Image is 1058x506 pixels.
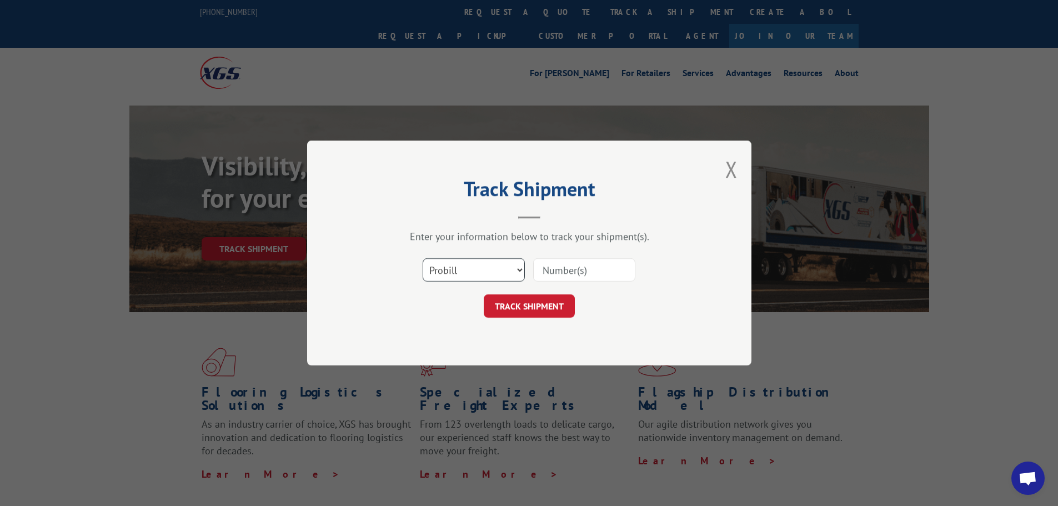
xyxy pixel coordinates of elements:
div: Enter your information below to track your shipment(s). [363,230,696,243]
button: Close modal [725,154,738,184]
div: Open chat [1011,462,1045,495]
button: TRACK SHIPMENT [484,294,575,318]
input: Number(s) [533,258,635,282]
h2: Track Shipment [363,181,696,202]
